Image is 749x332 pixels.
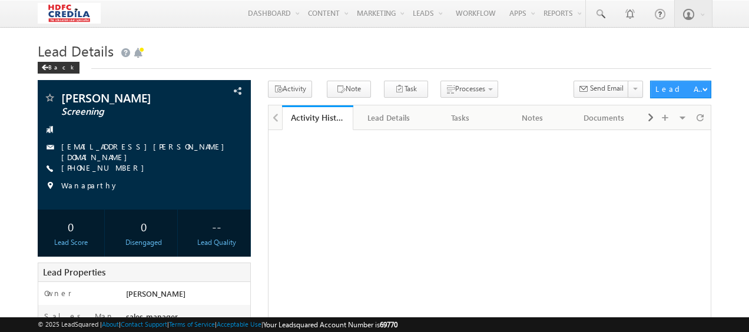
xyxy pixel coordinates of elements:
a: Contact Support [121,320,167,328]
button: Lead Actions [650,81,711,98]
div: Lead Details [363,111,415,125]
div: Tasks [435,111,486,125]
a: [EMAIL_ADDRESS][PERSON_NAME][DOMAIN_NAME] [61,141,230,162]
button: Note [327,81,371,98]
a: Back [38,61,85,71]
a: Tasks [425,105,497,130]
a: Notes [497,105,569,130]
button: Send Email [574,81,629,98]
div: Lead Quality [186,237,247,248]
button: Processes [440,81,498,98]
div: Disengaged [113,237,174,248]
div: 0 [41,215,101,237]
button: Task [384,81,428,98]
span: Screening [61,106,192,118]
div: Lead Score [41,237,101,248]
a: About [102,320,119,328]
li: Member of Lists [640,105,712,129]
a: Activity History [282,105,354,130]
div: -- [186,215,247,237]
a: [PHONE_NUMBER] [61,162,150,172]
div: Back [38,62,79,74]
label: Owner [44,288,72,298]
span: Lead Properties [43,266,105,278]
span: Lead Details [38,41,114,60]
span: [PERSON_NAME] [61,92,192,104]
span: Send Email [590,83,624,94]
div: Lead Actions [655,84,705,94]
span: Processes [455,84,485,93]
span: 69770 [380,320,397,329]
div: Notes [506,111,558,125]
div: Activity History [291,112,345,123]
img: Custom Logo [38,3,101,24]
div: sales_manager [123,311,250,327]
button: Activity [268,81,312,98]
div: Documents [578,111,630,125]
span: Wanaparthy [61,180,119,192]
a: Acceptable Use [217,320,261,328]
span: © 2025 LeadSquared | | | | | [38,319,397,330]
a: Documents [569,105,641,130]
li: Activity History [282,105,354,129]
div: 0 [113,215,174,237]
a: Lead Details [353,105,425,130]
a: Terms of Service [169,320,215,328]
span: Your Leadsquared Account Number is [263,320,397,329]
span: [PERSON_NAME] [126,288,185,298]
label: Sales Manager [44,311,115,332]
